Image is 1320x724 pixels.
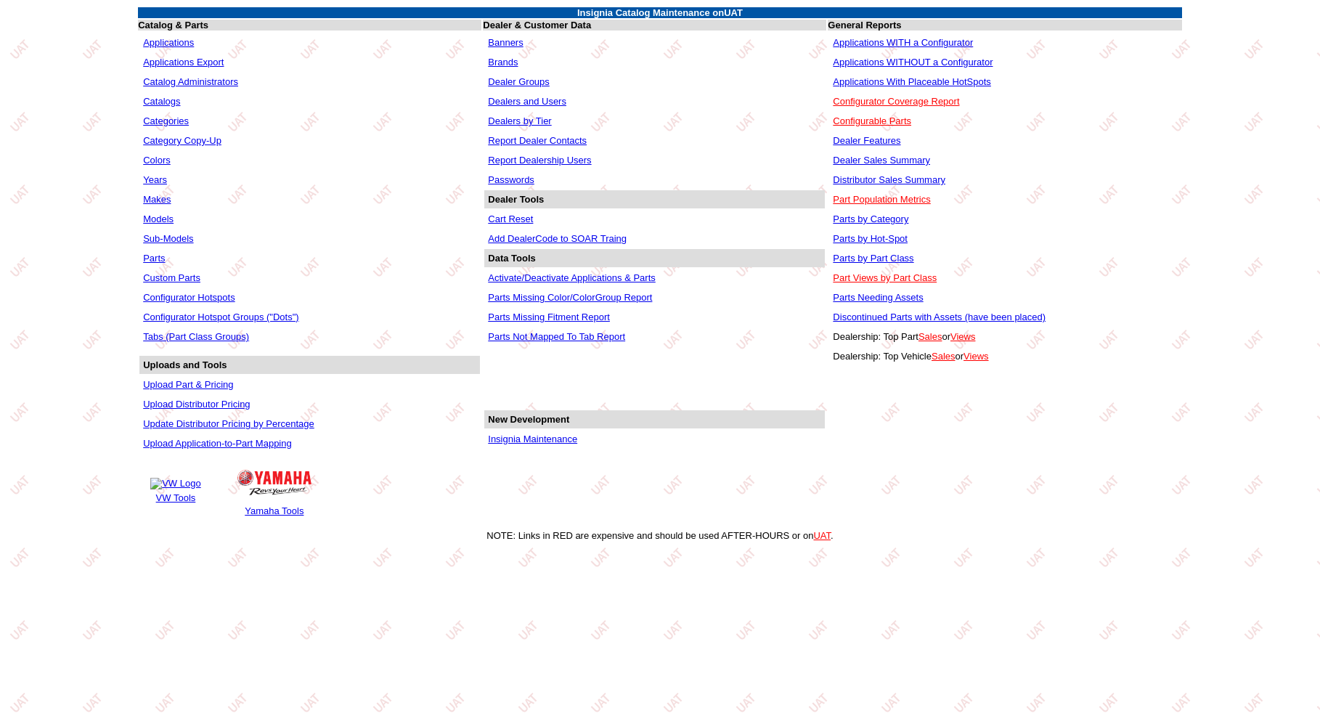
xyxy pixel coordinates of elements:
[138,20,208,30] b: Catalog & Parts
[235,463,314,518] a: Yamaha Logo Yamaha Tools
[833,174,945,185] a: Distributor Sales Summary
[143,37,194,48] a: Applications
[488,414,569,425] b: New Development
[488,174,534,185] a: Passwords
[488,292,652,303] a: Parts Missing Color/ColorGroup Report
[488,253,536,264] b: Data Tools
[833,76,991,87] a: Applications With Placeable HotSpots
[143,379,233,390] a: Upload Part & Pricing
[488,135,587,146] a: Report Dealer Contacts
[488,312,610,322] a: Parts Missing Fitment Report
[237,505,312,517] td: Yamaha Tools
[724,7,743,18] span: UAT
[143,418,314,429] a: Update Distributor Pricing by Percentage
[829,328,1180,346] td: Dealership: Top Part or
[488,37,523,48] a: Banners
[150,492,201,504] td: VW Tools
[932,351,956,362] a: Sales
[143,312,298,322] a: Configurator Hotspot Groups ("Dots")
[488,96,566,107] a: Dealers and Users
[143,174,167,185] a: Years
[143,438,292,449] a: Upload Application-to-Part Mapping
[488,57,518,68] a: Brands
[143,57,224,68] a: Applications Export
[143,155,171,166] a: Colors
[813,530,831,541] a: UAT
[963,351,988,362] a: Views
[833,37,973,48] a: Applications WITH a Configurator
[833,135,900,146] a: Dealer Features
[143,272,200,283] a: Custom Parts
[829,347,1180,365] td: Dealership: Top Vehicle or
[143,213,174,224] a: Models
[488,76,550,87] a: Dealer Groups
[833,312,1046,322] a: Discontinued Parts with Assets (have been placed)
[918,331,942,342] a: Sales
[483,20,591,30] b: Dealer & Customer Data
[143,76,238,87] a: Catalog Administrators
[488,194,544,205] b: Dealer Tools
[143,331,249,342] a: Tabs (Part Class Groups)
[143,399,250,410] a: Upload Distributor Pricing
[828,20,901,30] b: General Reports
[950,331,975,342] a: Views
[488,331,625,342] a: Parts Not Mapped To Tab Report
[150,478,200,489] img: VW Logo
[148,476,203,505] a: VW Logo VW Tools
[143,292,235,303] a: Configurator Hotspots
[488,233,627,244] a: Add DealerCode to SOAR Traing
[143,115,189,126] a: Categories
[488,434,577,444] a: Insignia Maintenance
[833,272,937,283] a: Part Views by Part Class
[833,115,911,126] a: Configurable Parts
[488,155,591,166] a: Report Dealership Users
[488,272,656,283] a: Activate/Deactivate Applications & Parts
[833,253,913,264] a: Parts by Part Class
[138,7,1182,18] td: Insignia Catalog Maintenance on
[833,292,923,303] a: Parts Needing Assets
[488,213,533,224] a: Cart Reset
[143,194,171,205] a: Makes
[833,96,959,107] a: Configurator Coverage Report
[143,233,193,244] a: Sub-Models
[833,233,908,244] a: Parts by Hot-Spot
[143,359,227,370] b: Uploads and Tools
[488,115,551,126] a: Dealers by Tier
[143,96,180,107] a: Catalogs
[6,530,1314,541] div: NOTE: Links in RED are expensive and should be used AFTER-HOURS or on .
[143,135,221,146] a: Category Copy-Up
[833,194,930,205] a: Part Population Metrics
[833,155,930,166] a: Dealer Sales Summary
[143,253,165,264] a: Parts
[833,57,993,68] a: Applications WITHOUT a Configurator
[833,213,908,224] a: Parts by Category
[237,470,311,495] img: Yamaha Logo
